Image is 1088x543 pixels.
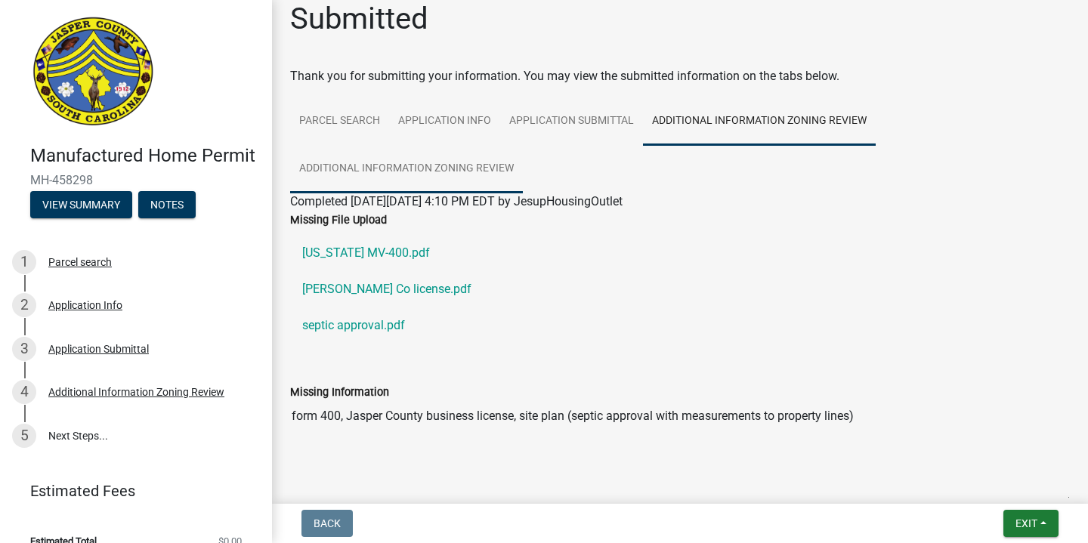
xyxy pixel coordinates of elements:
[48,387,224,397] div: Additional Information Zoning Review
[12,476,248,506] a: Estimated Fees
[500,97,643,146] a: Application Submittal
[290,307,1070,344] a: septic approval.pdf
[290,387,389,398] label: Missing Information
[290,67,1070,85] div: Thank you for submitting your information. You may view the submitted information on the tabs below.
[1003,510,1059,537] button: Exit
[290,235,1070,271] a: [US_STATE] MV-400.pdf
[290,97,389,146] a: Parcel search
[30,145,260,167] h4: Manufactured Home Permit
[30,16,156,129] img: Jasper County, South Carolina
[12,250,36,274] div: 1
[643,97,876,146] a: Additional Information Zoning Review
[314,517,341,529] span: Back
[138,191,196,218] button: Notes
[30,173,242,187] span: MH-458298
[48,344,149,354] div: Application Submittal
[30,191,132,218] button: View Summary
[290,215,387,226] label: Missing File Upload
[389,97,500,146] a: Application Info
[12,293,36,317] div: 2
[290,194,623,208] span: Completed [DATE][DATE] 4:10 PM EDT by JesupHousingOutlet
[48,300,122,310] div: Application Info
[48,257,112,267] div: Parcel search
[301,510,353,537] button: Back
[290,145,523,193] a: Additional Information Zoning Review
[12,337,36,361] div: 3
[12,380,36,404] div: 4
[1015,517,1037,529] span: Exit
[12,424,36,448] div: 5
[138,199,196,211] wm-modal-confirm: Notes
[290,401,1070,504] textarea: form 400, Jasper County business license, site plan (septic approval with measurements to propert...
[290,1,428,37] h1: Submitted
[30,199,132,211] wm-modal-confirm: Summary
[290,271,1070,307] a: [PERSON_NAME] Co license.pdf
